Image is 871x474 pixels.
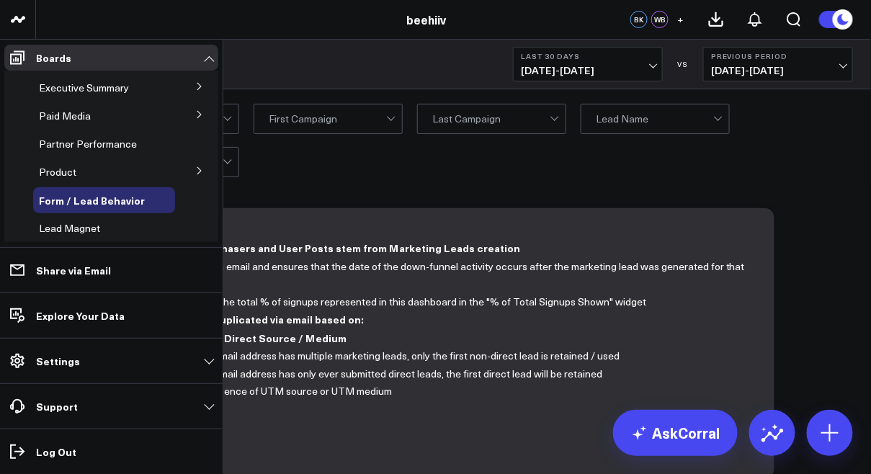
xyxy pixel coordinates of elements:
[36,264,111,276] p: Share via Email
[39,193,145,207] span: Form / Lead Behavior
[39,137,137,151] span: Partner Performance
[122,331,347,345] b: First Detected Non-Direct Source / Medium
[151,347,753,365] li: If a particular email address has multiple marketing leads, only the first non-direct lead is ret...
[122,258,753,293] li: Everything is joined on email and ensures that the date of the down-funnel activity occurs after ...
[613,410,738,456] a: AskCorral
[36,310,125,321] p: Explore Your Data
[672,11,689,28] button: +
[39,138,137,150] a: Partner Performance
[39,110,91,122] a: Paid Media
[521,52,655,61] b: Last 30 Days
[36,355,80,367] p: Settings
[407,12,447,27] a: beehiiv
[711,52,845,61] b: Previous Period
[703,47,853,81] button: Previous Period[DATE]-[DATE]
[4,439,218,465] a: Log Out
[670,60,696,68] div: VS
[122,293,753,311] li: As such, you can see the total % of signups represented in this dashboard in the "% of Total Sign...
[36,401,78,412] p: Support
[39,109,91,122] span: Paid Media
[39,82,129,94] a: Executive Summary
[39,194,145,206] a: Form / Lead Behavior
[94,312,364,326] b: Marketing Leads are deduplicated via email based on:
[39,165,76,179] span: Product
[39,81,129,94] span: Executive Summary
[151,365,753,383] li: If a particular email address has only ever submitted direct leads, the first direct lead will be...
[39,223,100,234] a: Lead Magnet
[711,65,845,76] span: [DATE] - [DATE]
[630,11,648,28] div: BK
[678,14,684,24] span: +
[39,221,100,235] span: Lead Magnet
[36,52,71,63] p: Boards
[513,47,663,81] button: Last 30 Days[DATE]-[DATE]
[151,383,753,401] li: Direct = no presence of UTM source or UTM medium
[39,166,76,178] a: Product
[651,11,669,28] div: WB
[521,65,655,76] span: [DATE] - [DATE]
[36,446,76,457] p: Log Out
[94,241,520,255] b: All Leads, Sign Up's, Purchasers and User Posts stem from Marketing Leads creation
